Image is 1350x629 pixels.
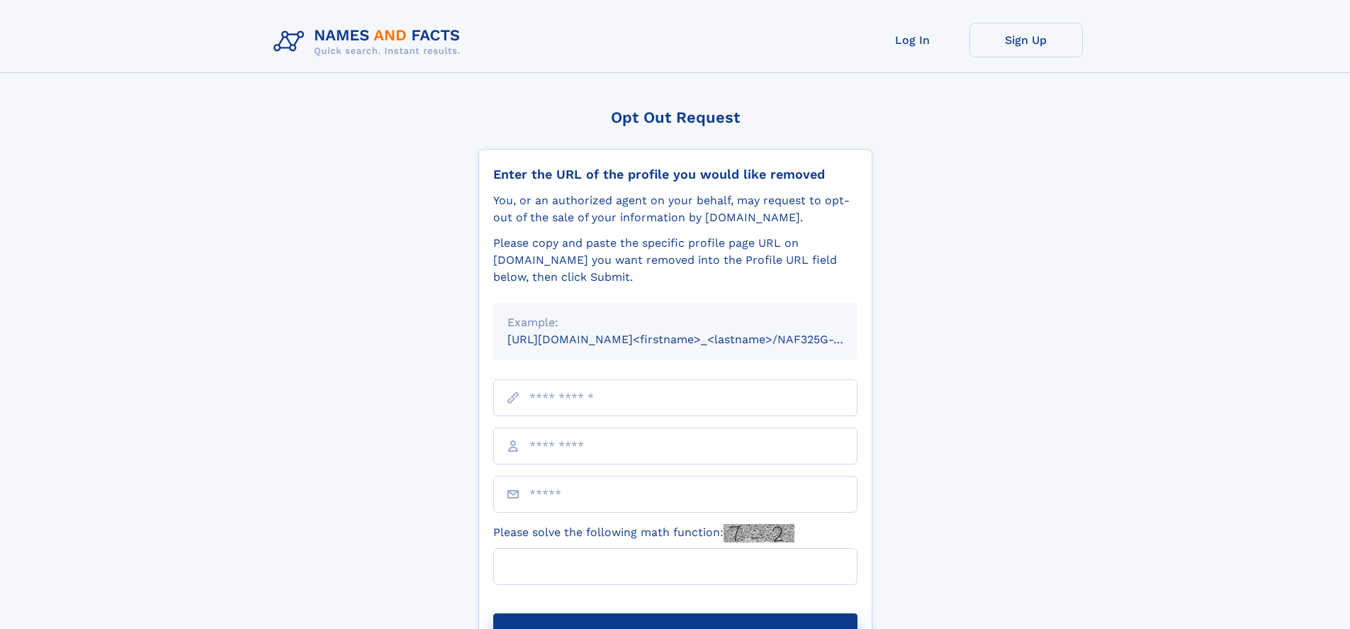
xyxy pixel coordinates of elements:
[493,524,794,542] label: Please solve the following math function:
[856,23,969,57] a: Log In
[493,167,857,182] div: Enter the URL of the profile you would like removed
[969,23,1083,57] a: Sign Up
[507,333,884,346] small: [URL][DOMAIN_NAME]<firstname>_<lastname>/NAF325G-xxxxxxxx
[493,235,857,286] div: Please copy and paste the specific profile page URL on [DOMAIN_NAME] you want removed into the Pr...
[507,314,843,331] div: Example:
[478,108,872,126] div: Opt Out Request
[268,23,472,61] img: Logo Names and Facts
[493,192,857,226] div: You, or an authorized agent on your behalf, may request to opt-out of the sale of your informatio...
